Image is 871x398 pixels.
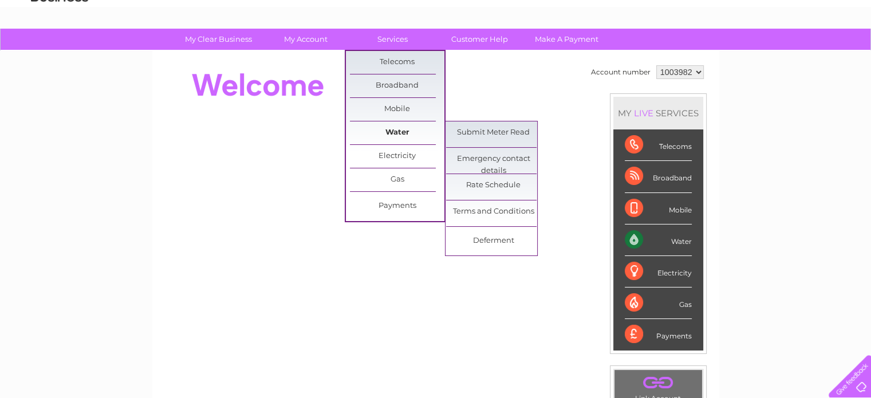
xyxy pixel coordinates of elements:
div: Electricity [625,256,692,287]
div: MY SERVICES [613,97,703,129]
a: Broadband [350,74,444,97]
a: My Clear Business [171,29,266,50]
div: Broadband [625,161,692,192]
a: My Account [258,29,353,50]
a: Customer Help [432,29,527,50]
div: LIVE [632,108,656,119]
td: Account number [588,62,653,82]
a: Rate Schedule [446,174,541,197]
div: Telecoms [625,129,692,161]
a: Emergency contact details [446,148,541,171]
a: Contact [795,49,823,57]
a: Blog [771,49,788,57]
a: Energy [698,49,723,57]
div: Gas [625,287,692,319]
a: Log out [833,49,860,57]
a: Mobile [350,98,444,121]
div: Payments [625,319,692,350]
a: Deferment [446,230,541,253]
a: Telecoms [730,49,764,57]
a: Water [669,49,691,57]
a: Telecoms [350,51,444,74]
a: Terms and Conditions [446,200,541,223]
div: Clear Business is a trading name of Verastar Limited (registered in [GEOGRAPHIC_DATA] No. 3667643... [165,6,707,56]
a: Services [345,29,440,50]
img: logo.png [30,30,89,65]
a: Water [350,121,444,144]
div: Water [625,224,692,256]
a: 0333 014 3131 [655,6,734,20]
a: Gas [350,168,444,191]
a: Make A Payment [519,29,614,50]
a: Submit Meter Read [446,121,541,144]
a: . [617,373,699,393]
a: Payments [350,195,444,218]
div: Mobile [625,193,692,224]
a: Electricity [350,145,444,168]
